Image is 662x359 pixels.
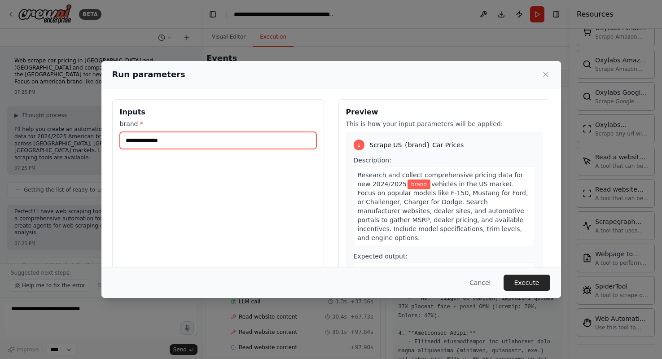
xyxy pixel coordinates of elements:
h3: Inputs [120,107,316,118]
span: Expected output: [354,253,408,260]
h3: Preview [346,107,543,118]
div: 1 [354,140,364,150]
button: Cancel [462,275,498,291]
span: vehicles in the US market. Focus on popular models like F-150, Mustang for Ford, or Challenger, C... [358,180,528,241]
span: Description: [354,157,391,164]
span: Research and collect comprehensive pricing data for new 2024/2025 [358,171,523,188]
span: Scrape US {brand} Car Prices [370,140,464,149]
h2: Run parameters [112,68,185,81]
p: This is how your input parameters will be applied: [346,119,543,128]
button: Execute [504,275,550,291]
span: Variable: brand [408,179,430,189]
label: brand [120,119,316,128]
